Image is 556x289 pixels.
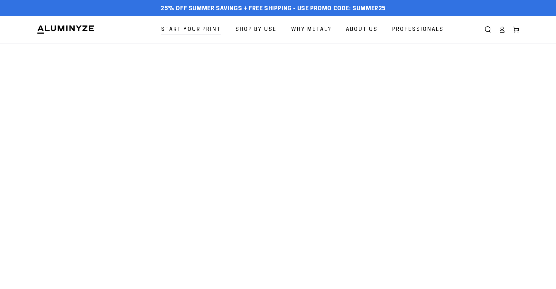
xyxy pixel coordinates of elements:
span: Shop By Use [236,25,277,34]
a: About Us [341,21,383,38]
span: 25% off Summer Savings + Free Shipping - Use Promo Code: SUMMER25 [161,5,386,13]
a: Why Metal? [286,21,336,38]
span: Start Your Print [161,25,221,34]
img: Aluminyze [37,25,95,34]
span: Why Metal? [291,25,331,34]
span: Professionals [392,25,444,34]
a: Start Your Print [156,21,226,38]
summary: Search our site [481,23,495,37]
a: Professionals [387,21,449,38]
span: About Us [346,25,378,34]
a: Shop By Use [231,21,282,38]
